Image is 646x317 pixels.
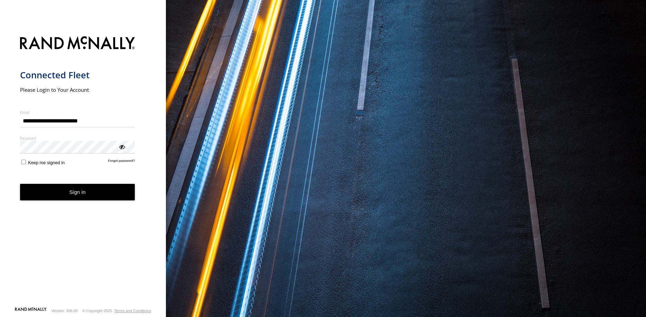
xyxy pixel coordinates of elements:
img: Rand McNally [20,35,135,52]
span: Keep me signed in [28,160,65,165]
h2: Please Login to Your Account [20,86,135,93]
button: Sign in [20,184,135,201]
a: Forgot password? [108,159,135,165]
div: © Copyright 2025 - [82,309,151,313]
div: Version: 306.00 [52,309,78,313]
a: Visit our Website [15,307,47,314]
a: Terms and Conditions [114,309,151,313]
label: Password [20,136,135,141]
form: main [20,32,146,307]
input: Keep me signed in [21,160,26,164]
div: ViewPassword [118,143,125,150]
h1: Connected Fleet [20,69,135,81]
label: Email [20,110,135,115]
